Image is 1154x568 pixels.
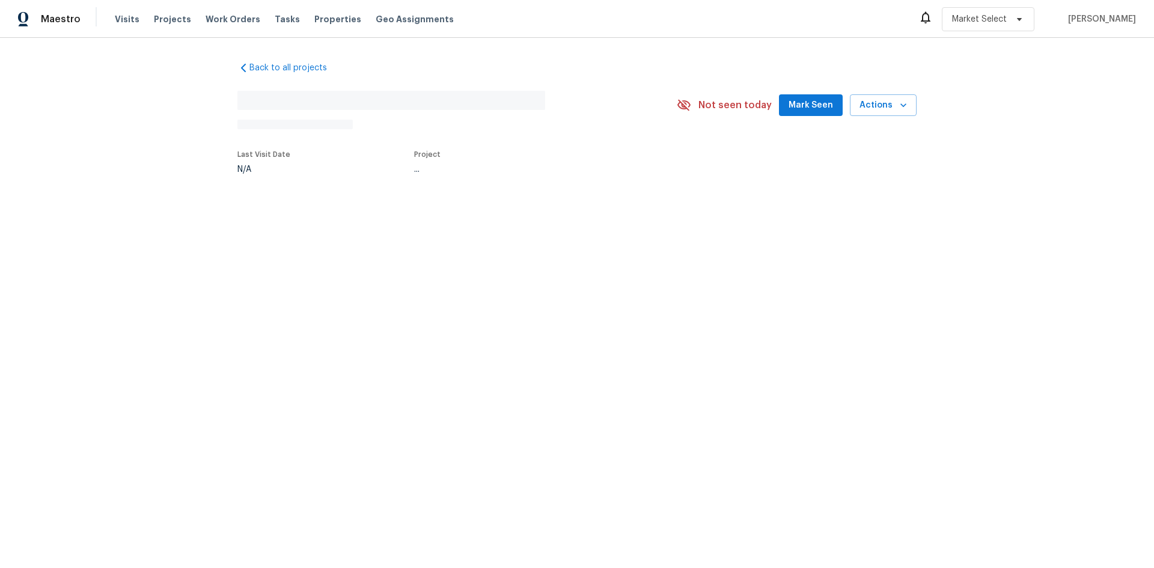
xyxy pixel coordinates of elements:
[115,13,139,25] span: Visits
[414,151,441,158] span: Project
[414,165,645,174] div: ...
[698,99,772,111] span: Not seen today
[237,151,290,158] span: Last Visit Date
[154,13,191,25] span: Projects
[314,13,361,25] span: Properties
[237,165,290,174] div: N/A
[237,62,353,74] a: Back to all projects
[850,94,917,117] button: Actions
[376,13,454,25] span: Geo Assignments
[206,13,260,25] span: Work Orders
[779,94,843,117] button: Mark Seen
[952,13,1007,25] span: Market Select
[1063,13,1136,25] span: [PERSON_NAME]
[275,15,300,23] span: Tasks
[41,13,81,25] span: Maestro
[859,98,907,113] span: Actions
[789,98,833,113] span: Mark Seen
